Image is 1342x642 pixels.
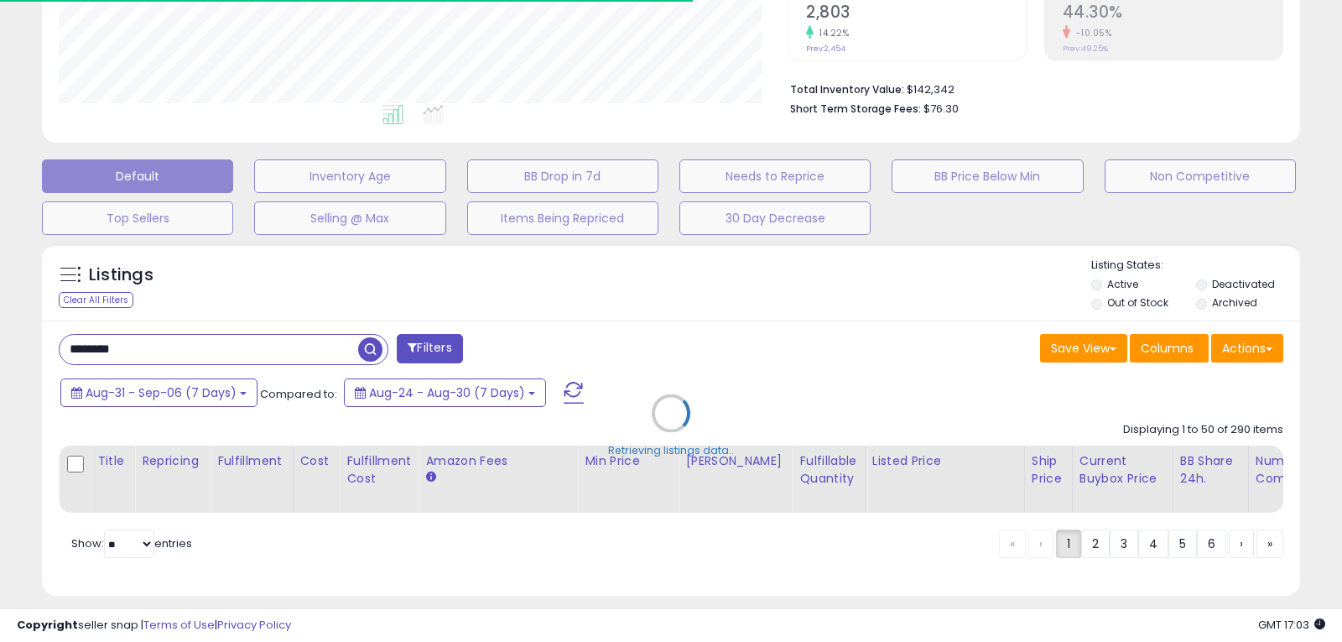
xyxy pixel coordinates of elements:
button: Selling @ Max [254,201,445,235]
button: Non Competitive [1105,159,1296,193]
small: Prev: 2,454 [806,44,845,54]
b: Short Term Storage Fees: [790,102,921,116]
span: 2025-09-8 17:03 GMT [1258,617,1325,633]
a: Privacy Policy [217,617,291,633]
div: seller snap | | [17,618,291,634]
button: BB Price Below Min [892,159,1083,193]
b: Total Inventory Value: [790,82,904,97]
strong: Copyright [17,617,78,633]
small: -10.05% [1070,27,1112,39]
button: 30 Day Decrease [679,201,871,235]
h2: 44.30% [1063,3,1282,25]
button: Default [42,159,233,193]
small: Prev: 49.25% [1063,44,1108,54]
button: Inventory Age [254,159,445,193]
button: BB Drop in 7d [467,159,658,193]
button: Items Being Repriced [467,201,658,235]
span: $76.30 [923,101,959,117]
li: $142,342 [790,78,1271,98]
h2: 2,803 [806,3,1026,25]
button: Needs to Reprice [679,159,871,193]
div: Retrieving listings data.. [608,442,734,457]
button: Top Sellers [42,201,233,235]
a: Terms of Use [143,617,215,633]
small: 14.22% [814,27,849,39]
